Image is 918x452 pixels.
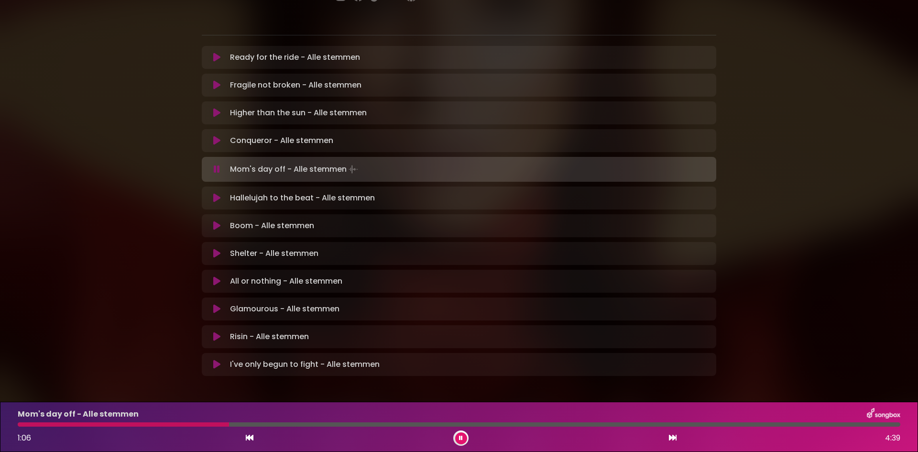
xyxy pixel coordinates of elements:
[230,331,309,342] p: Risin - Alle stemmen
[230,163,360,176] p: Mom's day off - Alle stemmen
[230,276,342,287] p: All or nothing - Alle stemmen
[230,248,318,259] p: Shelter - Alle stemmen
[867,408,900,420] img: songbox-logo-white.png
[230,359,380,370] p: I've only begun to fight - Alle stemmen
[230,79,361,91] p: Fragile not broken - Alle stemmen
[230,303,339,315] p: Glamourous - Alle stemmen
[230,107,367,119] p: Higher than the sun - Alle stemmen
[230,220,314,232] p: Boom - Alle stemmen
[230,52,360,63] p: Ready for the ride - Alle stemmen
[230,135,333,146] p: Conqueror - Alle stemmen
[18,408,139,420] p: Mom's day off - Alle stemmen
[230,192,375,204] p: Hallelujah to the beat - Alle stemmen
[347,163,360,176] img: waveform4.gif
